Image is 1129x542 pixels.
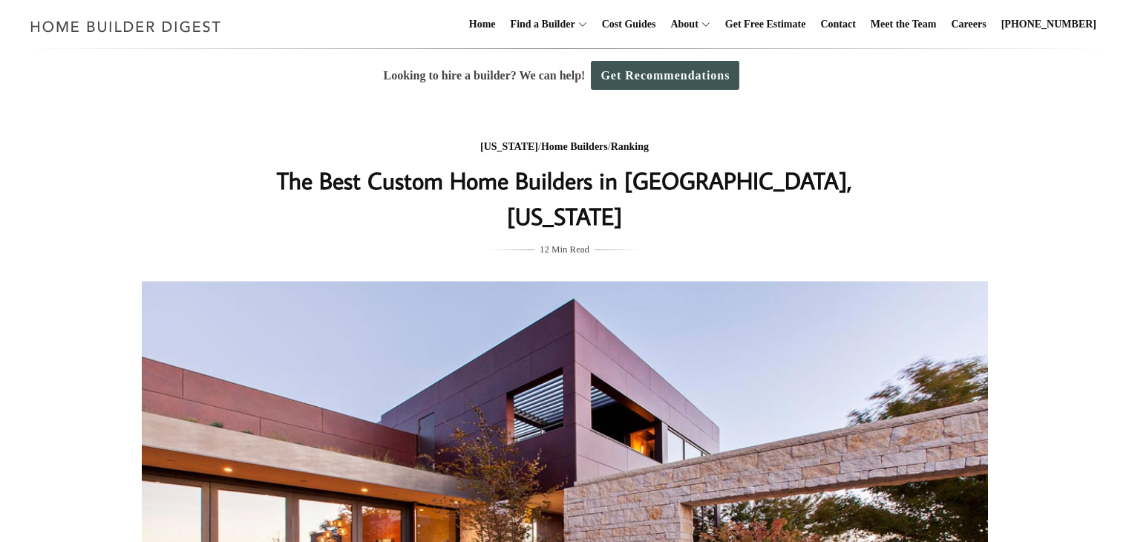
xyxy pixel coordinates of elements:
[24,12,228,41] img: Home Builder Digest
[946,1,992,48] a: Careers
[541,141,608,152] a: Home Builders
[540,241,589,258] span: 12 Min Read
[865,1,943,48] a: Meet the Team
[664,1,698,48] a: About
[463,1,502,48] a: Home
[596,1,662,48] a: Cost Guides
[505,1,575,48] a: Find a Builder
[480,141,538,152] a: [US_STATE]
[269,163,861,234] h1: The Best Custom Home Builders in [GEOGRAPHIC_DATA], [US_STATE]
[814,1,861,48] a: Contact
[591,61,739,90] a: Get Recommendations
[995,1,1102,48] a: [PHONE_NUMBER]
[611,141,649,152] a: Ranking
[269,138,861,157] div: / /
[719,1,812,48] a: Get Free Estimate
